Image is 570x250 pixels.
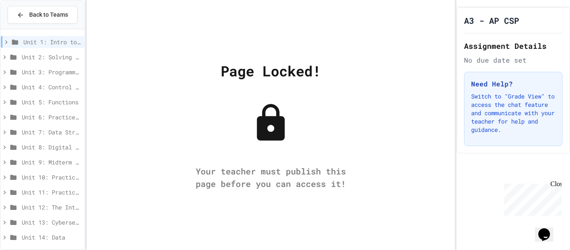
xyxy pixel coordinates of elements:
h1: A3 - AP CSP [464,15,519,26]
div: Your teacher must publish this page before you can access it! [187,165,354,190]
button: Back to Teams [8,6,78,24]
span: Unit 1: Intro to Computer Science [23,38,81,46]
span: Unit 9: Midterm Exam [22,158,81,167]
h2: Assignment Details [464,40,562,52]
span: Unit 7: Data Structures [22,128,81,136]
span: Unit 10: Practice Project - Wordle [22,173,81,182]
div: Page Locked! [221,60,321,81]
span: Unit 5: Functions [22,98,81,106]
p: Switch to "Grade View" to access the chat feature and communicate with your teacher for help and ... [471,92,555,134]
span: Unit 3: Programming with Python [22,68,81,76]
span: Unit 14: Data [22,233,81,242]
h3: Need Help? [471,79,555,89]
span: Unit 13: Cybersecurity [22,218,81,227]
span: Unit 8: Digital Information [22,143,81,152]
iframe: chat widget [535,217,562,242]
span: Unit 2: Solving Problems in Computer Science [22,53,81,61]
div: No due date set [464,55,562,65]
span: Unit 4: Control Structures [22,83,81,91]
div: Chat with us now!Close [3,3,58,53]
span: Unit 6: Practice Project - Tell a Story [22,113,81,121]
span: Unit 12: The Internet [22,203,81,212]
iframe: chat widget [501,180,562,216]
span: Back to Teams [29,10,68,19]
span: Unit 11: Practice Project - Loaded Dice [22,188,81,197]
